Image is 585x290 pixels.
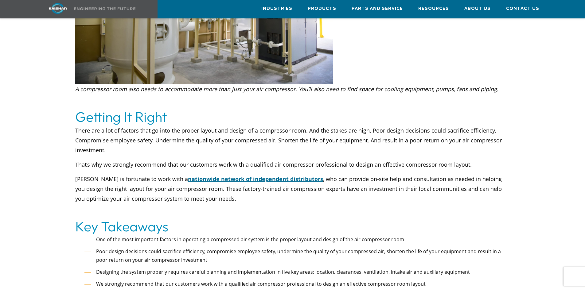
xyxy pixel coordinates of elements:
a: nationwide network of independent distributors [188,175,323,183]
a: Products [308,0,336,17]
span: Industries [261,5,292,12]
h2: Getting It Right [75,108,510,126]
span: About Us [464,5,491,12]
span: Products [308,5,336,12]
img: Engineering the future [74,7,135,10]
a: About Us [464,0,491,17]
a: Industries [261,0,292,17]
span: Parts and Service [352,5,403,12]
span: Designing the system properly requires careful planning and implementation in five key areas: loc... [96,269,470,275]
a: Parts and Service [352,0,403,17]
span: We strongly recommend that our customers work with a qualified air compressor professional to des... [96,280,426,287]
span: One of the most important factors in operating a compressed air system is the proper layout and d... [96,236,404,243]
h2: Key Takeaways [75,218,510,235]
a: Contact Us [506,0,539,17]
p: [PERSON_NAME] is fortunate to work with a , who can provide on-site help and consultation as need... [75,174,510,203]
p: There are a lot of factors that go into the proper layout and design of a compressor room. And th... [75,126,510,155]
i: A compressor room also needs to accommodate more than just your air compressor. You’ll also need ... [75,85,498,93]
img: kaishan logo [35,3,81,14]
a: Resources [418,0,449,17]
p: That’s why we strongly recommend that our customers work with a qualified air compressor professi... [75,160,510,169]
span: Contact Us [506,5,539,12]
span: Poor design decisions could sacrifice efficiency, compromise employee safety, undermine the quali... [96,248,501,263]
span: Resources [418,5,449,12]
